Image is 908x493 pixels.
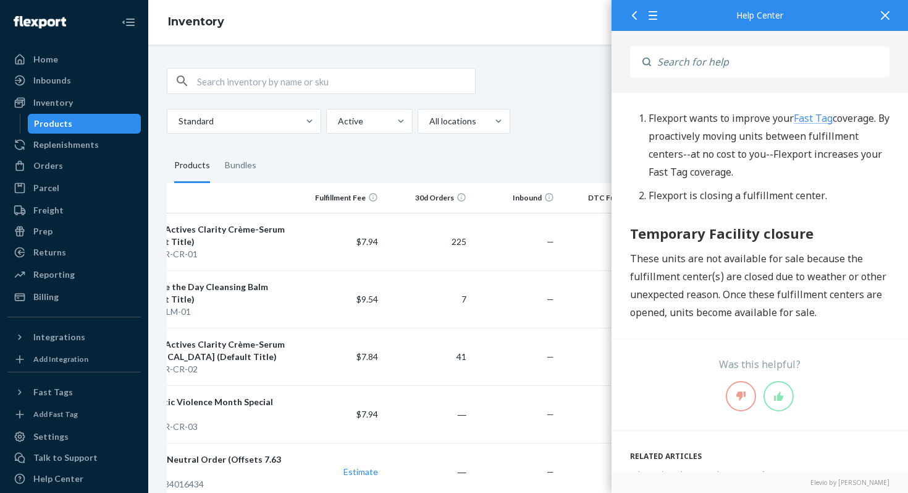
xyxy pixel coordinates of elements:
[19,392,278,413] h3: Processing at [GEOGRAPHIC_DATA]
[7,93,141,113] a: Inventory
[197,69,475,93] input: Search inventory by name or sku
[471,183,560,213] th: Inbound
[116,10,141,35] button: Close Navigation
[559,385,669,443] td: 0
[33,268,75,281] div: Reporting
[7,427,141,447] a: Settings
[33,409,78,419] div: Add Fast Tag
[7,178,141,198] a: Parcel
[383,213,471,270] td: 225
[19,282,278,373] p: These units are not available for sale because they are reserved for an order. Once shipped, thes...
[630,11,889,20] div: Help Center
[547,466,554,477] span: —
[158,4,234,40] ol: breadcrumbs
[428,115,429,127] input: All locations
[33,139,99,151] div: Replenishments
[337,115,338,127] input: Active
[7,242,141,262] a: Returns
[7,156,141,176] a: Orders
[135,363,290,375] div: VER-SER-CR-02
[33,246,66,259] div: Returns
[14,16,66,28] img: Flexport logo
[19,304,276,333] span: ppear as orders.
[135,396,290,421] div: Domestic Violence Month Special Edition
[7,265,141,285] a: Reporting
[19,25,278,46] div: 618 Unavailable for sale
[28,114,141,134] a: Products
[356,351,378,362] span: $7.84
[33,74,71,87] div: Inbounds
[7,135,141,155] a: Replenishments
[33,431,69,443] div: Settings
[547,351,554,362] span: —
[19,61,278,97] p: are units that cannot be sold. Below are the reasons why units can be unavailable.
[612,358,908,372] div: Was this helpful?
[225,148,256,183] div: Bundles
[33,473,83,485] div: Help Center
[630,469,817,481] div: Inbounds - Shipping Plan Reconciliation Report
[19,115,278,231] img: Screenshot_2022-11-09_at_1.18.43_PM.png
[33,182,59,194] div: Parcel
[559,270,669,328] td: 55
[356,236,378,247] span: $7.94
[547,236,554,247] span: —
[33,452,98,464] div: Talk to Support
[19,255,278,276] h3: Customer orders
[7,221,141,241] a: Prep
[7,327,141,347] button: Integrations
[7,382,141,402] button: Fast Tags
[33,225,53,238] div: Prep
[33,331,85,343] div: Integrations
[343,466,378,477] a: Estimate
[135,421,290,433] div: VER-SER-CR-03
[33,386,73,398] div: Fast Tags
[559,213,669,270] td: 464
[19,337,278,368] img: Captura_de_Pantalla_2022-03-02_a_la_s__3.44.32_p._m..png
[559,328,669,385] td: 0
[168,15,224,28] a: Inventory
[7,71,141,90] a: Inbounds
[559,183,669,213] th: DTC Fulfillment
[630,478,889,487] a: Elevio by [PERSON_NAME]
[7,352,141,367] a: Add Integration
[33,354,88,364] div: Add Integration
[135,453,290,478] div: Carbon Neutral Order (Offsets 7.63 kgs.)
[7,448,141,468] a: Talk to Support
[33,291,59,303] div: Billing
[135,338,290,363] div: Gentle Actives Clarity Crème-Serum + [MEDICAL_DATA] (Default Title)
[356,409,378,419] span: $7.94
[383,328,471,385] td: 41
[33,160,63,172] div: Orders
[177,115,179,127] input: Standard
[42,474,82,487] em: received
[383,183,471,213] th: 30d Orders
[135,248,290,260] div: VER-SER-CR-01
[547,409,554,419] span: —
[135,478,290,491] div: 44467684016434
[33,96,73,109] div: Inventory
[295,183,384,213] th: Fulfillment Fee
[356,294,378,304] span: $9.54
[7,407,141,422] a: Add Fast Tag
[130,183,295,213] th: Name
[174,148,210,183] div: Products
[33,53,58,66] div: Home
[651,46,889,77] input: Search
[19,63,111,77] em: Unavailable for sale
[7,469,141,489] a: Help Center
[7,287,141,307] a: Billing
[135,223,290,248] div: Gentle Actives Clarity Crème-Serum (Default Title)
[34,118,72,130] div: Products
[7,200,141,220] a: Freight
[547,294,554,304] span: —
[630,451,702,461] span: Related articles
[33,204,64,216] div: Freight
[383,270,471,328] td: 7
[135,306,290,318] div: VER-BALM-01
[135,281,290,306] div: Dissolve the Day Cleansing Balm (Default Title)
[7,49,141,69] a: Home
[383,385,471,443] td: ―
